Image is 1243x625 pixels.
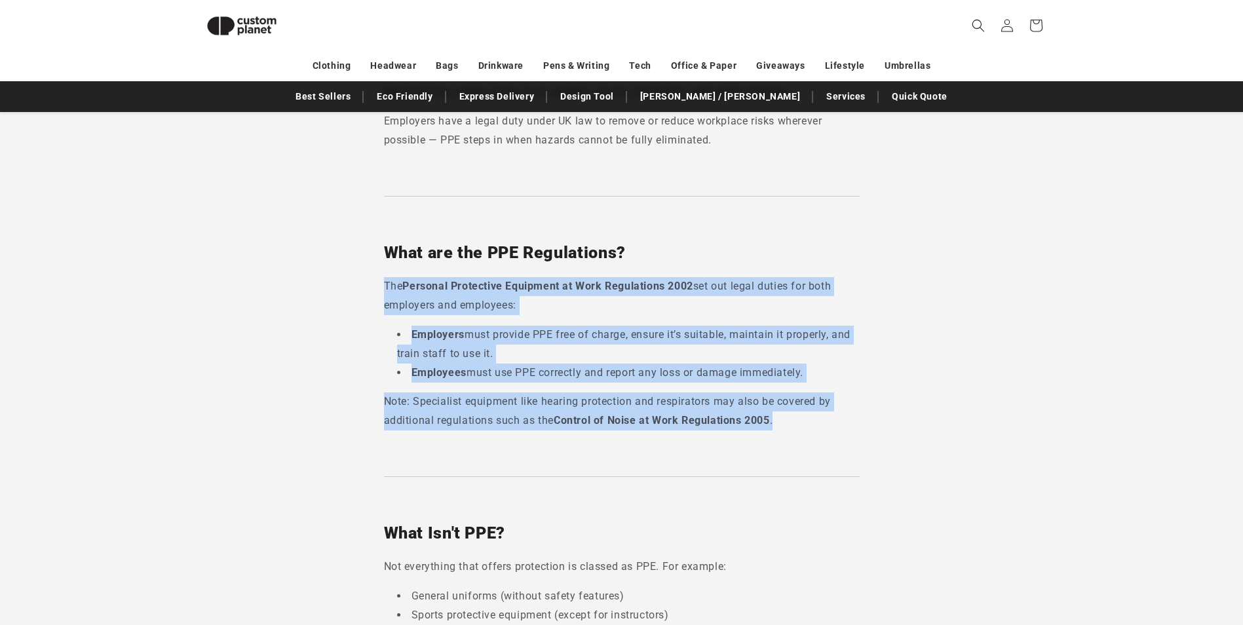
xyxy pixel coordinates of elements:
h2: What are the PPE Regulations? [384,242,860,263]
summary: Search [964,11,993,40]
li: Sports protective equipment (except for instructors) [397,606,860,625]
iframe: Chat Widget [1024,483,1243,625]
a: Eco Friendly [370,85,439,108]
a: [PERSON_NAME] / [PERSON_NAME] [634,85,807,108]
a: Tech [629,54,651,77]
strong: Employers [411,328,465,341]
a: Best Sellers [289,85,357,108]
strong: Control of Noise at Work Regulations 2005 [554,414,770,426]
a: Giveaways [756,54,805,77]
strong: Personal Protective Equipment at Work Regulations 2002 [402,280,693,292]
p: Employers have a legal duty under UK law to remove or reduce workplace risks wherever possible — ... [384,112,860,150]
strong: Employees [411,366,467,379]
h2: What Isn't PPE? [384,523,860,544]
li: must use PPE correctly and report any loss or damage immediately. [397,364,860,383]
a: Pens & Writing [543,54,609,77]
a: Drinkware [478,54,524,77]
a: Services [820,85,872,108]
a: Bags [436,54,458,77]
a: Headwear [370,54,416,77]
a: Lifestyle [825,54,865,77]
p: Note: Specialist equipment like hearing protection and respirators may also be covered by additio... [384,392,860,430]
a: Umbrellas [885,54,930,77]
a: Quick Quote [885,85,954,108]
a: Office & Paper [671,54,736,77]
img: Custom Planet [196,5,288,47]
a: Design Tool [554,85,621,108]
a: Clothing [313,54,351,77]
p: The set out legal duties for both employers and employees: [384,277,860,315]
a: Express Delivery [453,85,541,108]
li: must provide PPE free of charge, ensure it’s suitable, maintain it properly, and train staff to u... [397,326,860,364]
p: Not everything that offers protection is classed as PPE. For example: [384,558,860,577]
li: General uniforms (without safety features) [397,587,860,606]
